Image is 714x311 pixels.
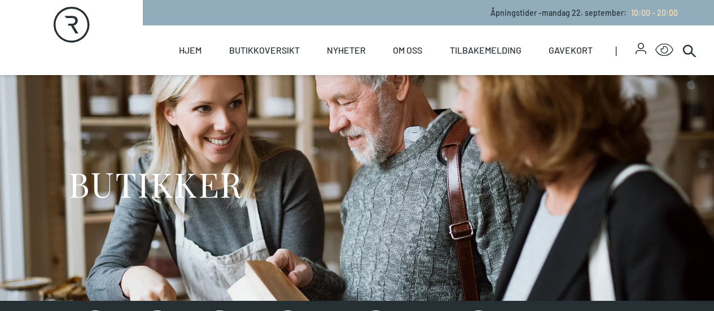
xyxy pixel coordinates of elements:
[393,25,422,75] a: Om oss
[655,41,673,59] button: Open Accessibility Menu
[615,25,635,75] span: |
[490,7,678,19] p: Åpningstider - mandag 22. september :
[68,163,243,205] h1: BUTIKKER
[627,8,678,17] a: 10:00 - 20:00
[229,25,300,75] a: Butikkoversikt
[450,25,522,75] a: Tilbakemelding
[549,25,593,75] a: Gavekort
[327,25,366,75] a: Nyheter
[179,25,202,75] a: Hjem
[631,8,678,17] span: 10:00 - 20:00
